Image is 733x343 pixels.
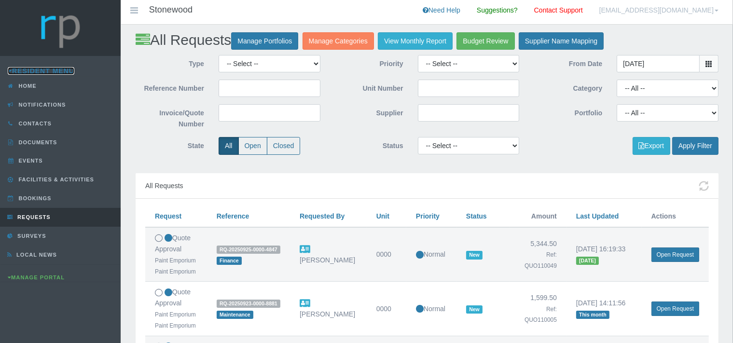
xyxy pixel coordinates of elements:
[16,102,66,108] span: Notifications
[128,80,211,94] label: Reference Number
[217,246,280,254] span: RQ-20250925-0000-4847
[290,282,367,336] td: [PERSON_NAME]
[15,233,46,239] span: Surveys
[155,212,181,220] a: Request
[16,195,52,201] span: Bookings
[328,137,411,151] label: Status
[633,137,670,155] button: Export
[16,177,94,182] span: Facilities & Activities
[8,274,65,280] a: Manage Portal
[526,80,609,94] label: Category
[136,173,719,199] div: All Requests
[651,247,699,262] a: Open Request
[406,227,456,282] td: Normal
[576,311,609,319] span: This month
[328,55,411,69] label: Priority
[155,268,196,275] small: Paint Emporium
[576,257,599,265] span: [DATE]
[15,214,51,220] span: Requests
[14,252,57,258] span: Local News
[16,158,43,164] span: Events
[406,282,456,336] td: Normal
[303,32,374,50] a: Manage Categories
[300,212,345,220] a: Requested By
[651,212,676,220] span: Actions
[567,227,642,282] td: [DATE] 16:19:33
[231,32,298,50] a: Manage Portfolios
[651,302,699,316] a: Open Request
[155,322,196,329] small: Paint Emporium
[531,212,557,220] span: Amount
[136,32,719,50] h2: All Requests
[526,55,609,69] label: From Date
[128,104,211,130] label: Invoice/Quote Number
[16,83,37,89] span: Home
[567,282,642,336] td: [DATE] 14:11:56
[155,311,196,318] small: Paint Emporium
[378,32,453,50] a: View Monthly Report
[217,300,280,308] span: RQ-20250923-0000-8881
[217,212,249,220] a: Reference
[466,251,483,259] span: New
[149,5,193,15] h4: Stonewood
[576,212,619,220] a: Last Updated
[510,282,567,336] td: 1,599.50
[328,80,411,94] label: Unit Number
[526,104,609,119] label: Portfolio
[510,227,567,282] td: 5,344.50
[290,227,367,282] td: [PERSON_NAME]
[456,32,514,50] a: Budget Review
[519,32,604,50] a: Supplier Name Mapping
[466,305,483,314] span: New
[328,104,411,119] label: Supplier
[128,55,211,69] label: Type
[145,227,207,282] td: Quote Approval
[376,212,389,220] a: Unit
[219,137,239,155] label: All
[466,212,487,220] a: Status
[16,121,52,126] span: Contacts
[367,227,406,282] td: 0000
[672,137,719,155] button: Apply Filter
[367,282,406,336] td: 0000
[155,257,196,264] small: Paint Emporium
[416,212,440,220] a: Priority
[238,137,267,155] label: Open
[8,67,74,75] a: Resident Menu
[217,311,253,319] span: Maintenance
[217,257,242,265] span: Finance
[145,282,207,336] td: Quote Approval
[16,139,57,145] span: Documents
[267,137,301,155] label: Closed
[128,137,211,151] label: State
